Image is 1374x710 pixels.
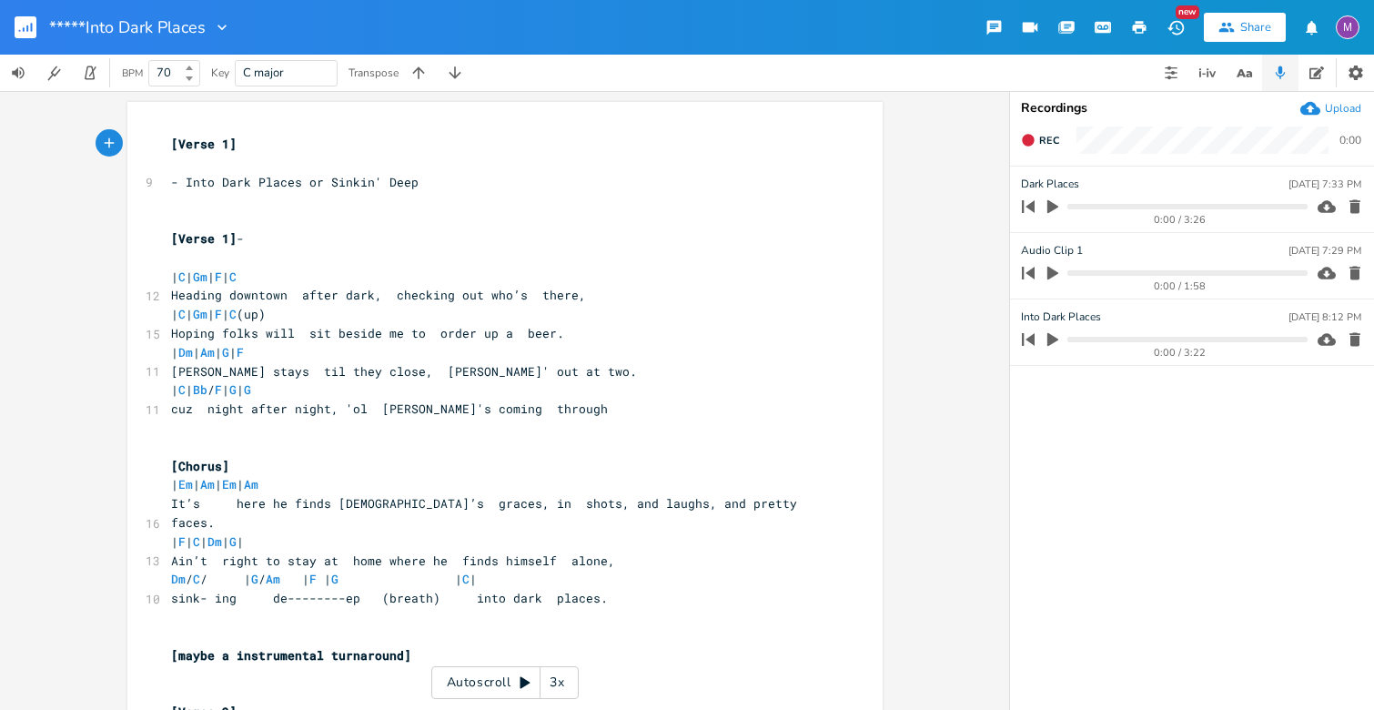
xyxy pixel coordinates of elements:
span: C [229,269,237,285]
span: Gm [193,269,207,285]
span: C [193,533,200,550]
div: [DATE] 7:33 PM [1288,179,1361,189]
span: F [178,533,186,550]
span: F [309,571,317,587]
div: Share [1240,19,1271,35]
span: F [215,381,222,398]
span: Dark Places [1021,176,1079,193]
span: | | | | (up) [171,306,266,322]
span: Am [266,571,280,587]
span: C [178,269,186,285]
div: Recordings [1021,102,1363,115]
div: 0:00 [1339,135,1361,146]
span: G [244,381,251,398]
span: Dm [178,344,193,360]
span: / / | / | | | | [171,571,477,587]
span: Ain’t right to stay at home where he finds himself alone, [171,553,615,569]
span: F [237,344,244,360]
span: C [462,571,470,587]
div: New [1176,5,1199,19]
div: 0:00 / 1:58 [1053,281,1308,291]
span: Am [200,476,215,492]
span: C [178,306,186,322]
span: Rec [1039,134,1059,147]
div: Upload [1325,101,1361,116]
span: Into Dark Places [1021,309,1101,326]
span: F [215,306,222,322]
div: [DATE] 8:12 PM [1288,312,1361,322]
div: Transpose [349,67,399,78]
div: 0:00 / 3:22 [1053,348,1308,358]
span: cuz night after night, 'ol [PERSON_NAME]'s coming through [171,401,608,417]
span: C major [243,65,284,81]
span: F [215,269,222,285]
span: [Verse 1] [171,136,237,152]
span: Dm [171,571,186,587]
button: Rec [1014,126,1066,155]
div: melindameshad [1336,15,1359,39]
span: C [193,571,200,587]
span: [PERSON_NAME] stays til they close, [PERSON_NAME]' out at two. [171,363,637,380]
button: New [1157,11,1194,44]
span: C [229,306,237,322]
span: Heading downtown after dark, checking out who’s there, [171,287,586,303]
span: G [331,571,338,587]
div: [DATE] 7:29 PM [1288,246,1361,256]
div: Key [211,67,229,78]
span: Audio Clip 1 [1021,242,1083,259]
span: Dm [207,533,222,550]
div: Autoscroll [431,666,579,699]
span: Em [178,476,193,492]
span: - [171,230,244,247]
span: G [229,381,237,398]
span: G [222,344,229,360]
span: [Verse 1] [171,230,237,247]
button: M [1336,6,1359,48]
span: G [229,533,237,550]
div: BPM [122,68,143,78]
span: Am [244,476,258,492]
span: C [178,381,186,398]
span: | | | | [171,269,251,285]
span: | | / | | [171,381,346,398]
span: Hoping folks will sit beside me to order up a beer. [171,325,564,341]
span: [Chorus] [171,458,229,474]
span: [maybe a instrumental turnaround] [171,647,411,664]
span: | | | | [171,476,295,492]
button: Upload [1300,98,1361,118]
div: 0:00 / 3:26 [1053,215,1308,225]
span: Am [200,344,215,360]
span: - Into Dark Places or Sinkin' Deep [171,174,419,190]
span: Gm [193,306,207,322]
span: Em [222,476,237,492]
span: It’s here he finds [DEMOGRAPHIC_DATA]’s graces, in shots, and laughs, and pretty faces. [171,495,804,531]
span: G [251,571,258,587]
button: Share [1204,13,1286,42]
span: | | | | [171,344,360,360]
span: sink- ing de--------ep (breath) into dark places. [171,590,608,606]
span: Bb [193,381,207,398]
span: | | | | | [171,533,244,550]
div: 3x [541,666,573,699]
